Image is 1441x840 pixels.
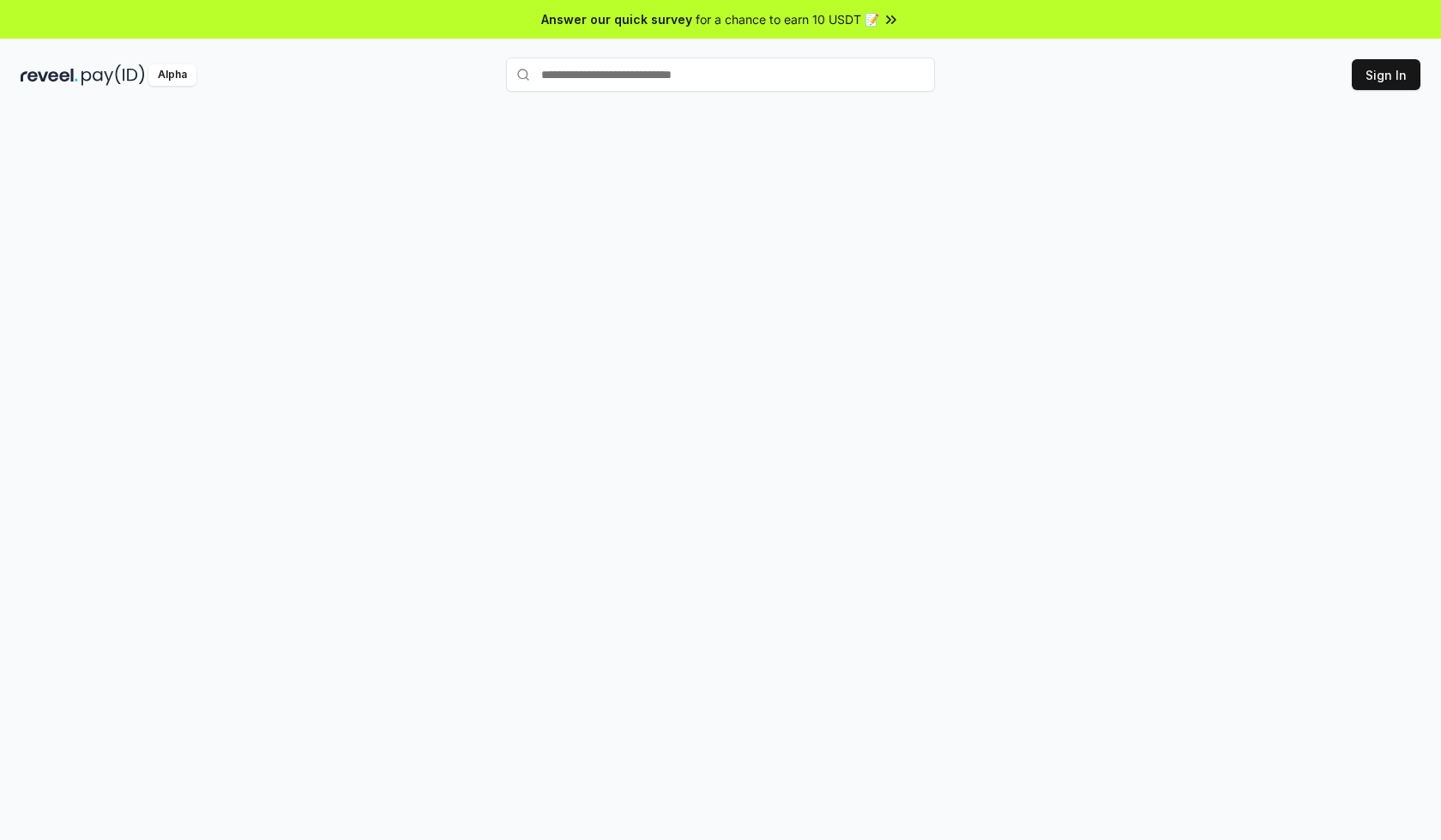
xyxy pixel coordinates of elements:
[541,10,692,28] span: Answer our quick survey
[81,64,145,86] img: pay_id
[21,64,78,86] img: reveel_dark
[1352,59,1420,90] button: Sign In
[148,64,196,86] div: Alpha
[696,10,879,28] span: for a chance to earn 10 USDT 📝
